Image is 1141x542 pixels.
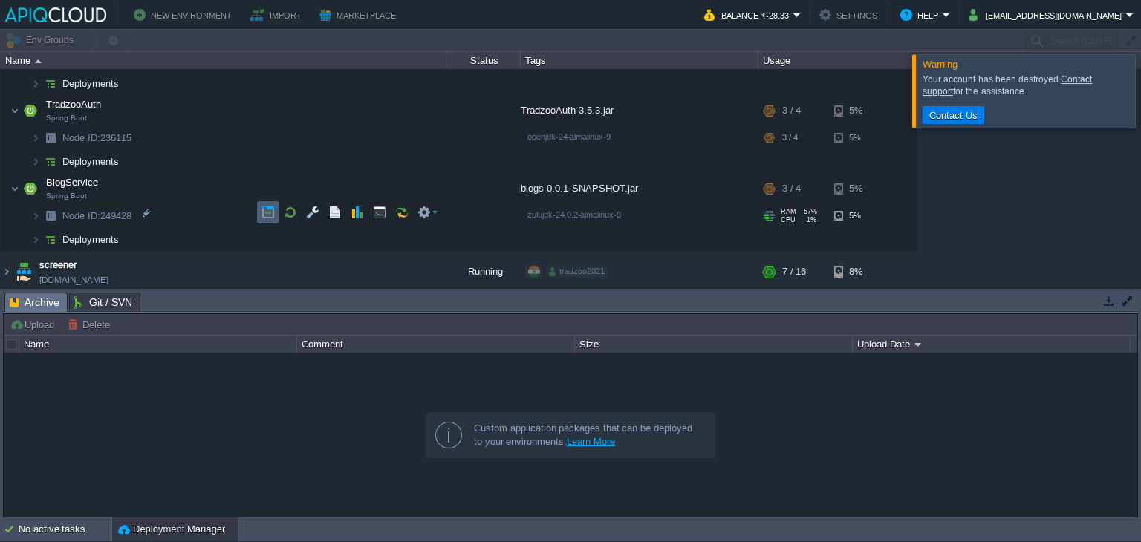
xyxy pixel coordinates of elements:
[61,155,121,168] a: Deployments
[298,336,574,353] div: Comment
[61,131,134,144] span: 236115
[576,336,852,353] div: Size
[567,436,615,447] a: Learn More
[819,6,882,24] button: Settings
[46,192,87,200] span: Spring Boot
[782,96,801,125] div: 3 / 4
[62,132,100,143] span: Node ID:
[31,228,40,251] img: AMDAwAAAACH5BAEAAAAALAAAAAABAAEAAAICRAEAOw==
[10,293,59,312] span: Archive
[45,177,100,188] a: BlogServiceSpring Boot
[250,6,306,24] button: Import
[782,126,798,149] div: 3 / 4
[546,265,608,278] div: tradzoo2021
[759,52,916,69] div: Usage
[62,210,100,221] span: Node ID:
[61,209,134,222] span: 249428
[13,252,34,292] img: AMDAwAAAACH5BAEAAAAALAAAAAABAAEAAAICRAEAOw==
[802,208,817,215] span: 57%
[39,272,108,287] a: [DOMAIN_NAME]
[45,99,103,110] a: TradzooAuthSpring Boot
[527,210,621,219] span: zulujdk-24.0.2-almalinux-9
[834,96,882,125] div: 5%
[1,52,446,69] div: Name
[5,7,106,22] img: APIQCloud
[10,174,19,203] img: AMDAwAAAACH5BAEAAAAALAAAAAABAAEAAAICRAEAOw==
[1,252,13,292] img: AMDAwAAAACH5BAEAAAAALAAAAAABAAEAAAICRAEAOw==
[31,126,40,149] img: AMDAwAAAACH5BAEAAAAALAAAAAABAAEAAAICRAEAOw==
[46,114,87,123] span: Spring Boot
[74,293,132,311] span: Git / SVN
[781,216,796,223] span: CPU
[61,209,134,222] a: Node ID:249428
[319,6,400,24] button: Marketplace
[802,216,816,223] span: 1%
[20,96,41,125] img: AMDAwAAAACH5BAEAAAAALAAAAAABAAEAAAICRAEAOw==
[521,96,758,125] div: TradzooAuth-3.5.3.jar
[61,233,121,246] a: Deployments
[118,522,225,537] button: Deployment Manager
[20,174,41,203] img: AMDAwAAAACH5BAEAAAAALAAAAAABAAEAAAICRAEAOw==
[923,59,958,70] span: Warning
[782,174,801,203] div: 3 / 4
[40,204,61,227] img: AMDAwAAAACH5BAEAAAAALAAAAAABAAEAAAICRAEAOw==
[969,6,1126,24] button: [EMAIL_ADDRESS][DOMAIN_NAME]
[40,126,61,149] img: AMDAwAAAACH5BAEAAAAALAAAAAABAAEAAAICRAEAOw==
[10,318,59,331] button: Upload
[31,150,40,173] img: AMDAwAAAACH5BAEAAAAALAAAAAABAAEAAAICRAEAOw==
[19,517,111,541] div: No active tasks
[35,59,42,63] img: AMDAwAAAACH5BAEAAAAALAAAAAABAAEAAAICRAEAOw==
[61,77,121,90] a: Deployments
[40,150,61,173] img: AMDAwAAAACH5BAEAAAAALAAAAAABAAEAAAICRAEAOw==
[834,126,882,149] div: 5%
[834,252,882,292] div: 8%
[45,176,100,189] span: BlogService
[781,208,796,215] span: RAM
[854,336,1130,353] div: Upload Date
[68,318,114,331] button: Delete
[31,204,40,227] img: AMDAwAAAACH5BAEAAAAALAAAAAABAAEAAAICRAEAOw==
[474,422,703,448] div: Custom application packages that can be deployed to your environments.
[782,252,806,292] div: 7 / 16
[447,52,520,69] div: Status
[527,132,611,141] span: openjdk-24-almalinux-9
[834,174,882,203] div: 5%
[834,204,882,227] div: 5%
[521,174,758,203] div: blogs-0.0.1-SNAPSHOT.jar
[521,52,758,69] div: Tags
[40,228,61,251] img: AMDAwAAAACH5BAEAAAAALAAAAAABAAEAAAICRAEAOw==
[45,98,103,111] span: TradzooAuth
[40,72,61,95] img: AMDAwAAAACH5BAEAAAAALAAAAAABAAEAAAICRAEAOw==
[134,6,236,24] button: New Environment
[704,6,793,24] button: Balance ₹-28.33
[20,336,296,353] div: Name
[31,72,40,95] img: AMDAwAAAACH5BAEAAAAALAAAAAABAAEAAAICRAEAOw==
[39,258,77,272] a: screener
[925,108,982,122] button: Contact Us
[900,6,943,24] button: Help
[61,131,134,144] a: Node ID:236115
[923,74,1131,97] div: Your account has been destroyed. for the assistance.
[10,96,19,125] img: AMDAwAAAACH5BAEAAAAALAAAAAABAAEAAAICRAEAOw==
[446,252,521,292] div: Running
